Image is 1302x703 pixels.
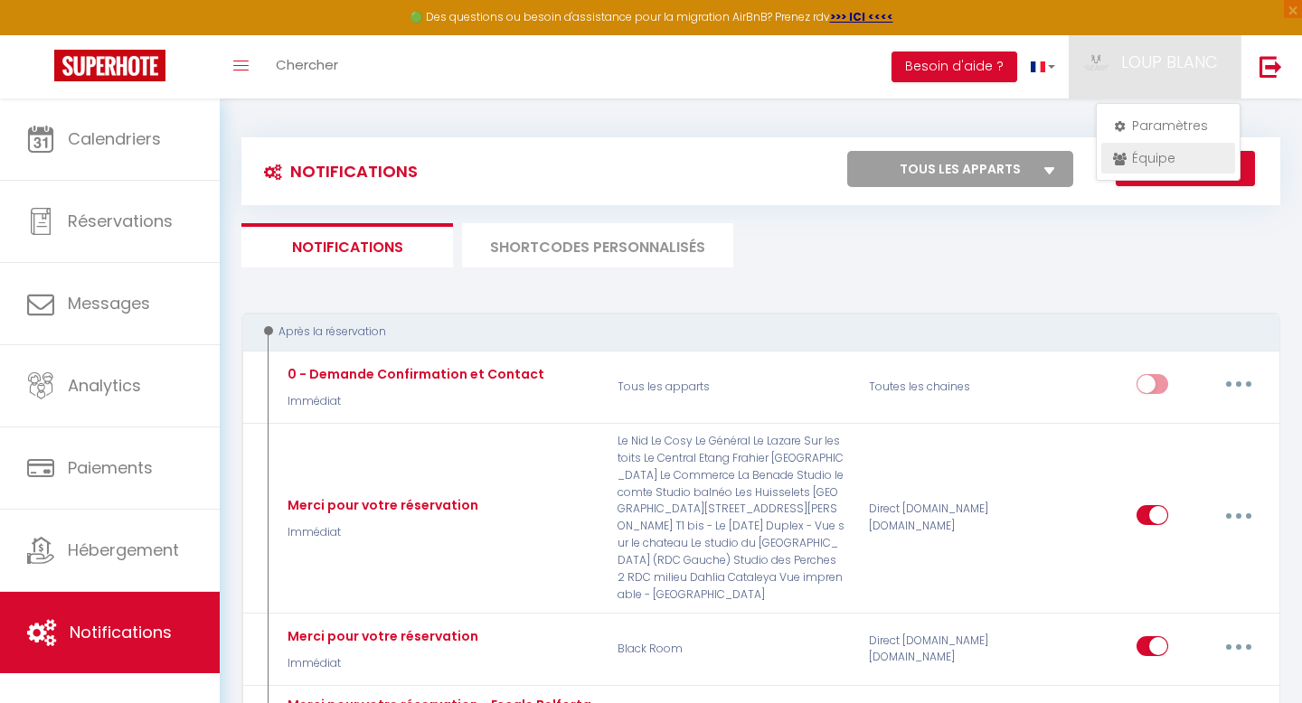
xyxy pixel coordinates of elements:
p: Immédiat [283,655,478,672]
div: Direct [DOMAIN_NAME] [DOMAIN_NAME] [857,623,1024,675]
div: Direct [DOMAIN_NAME] [DOMAIN_NAME] [857,433,1024,603]
div: Merci pour votre réservation [283,626,478,646]
img: Super Booking [54,50,165,81]
p: Immédiat [283,393,544,410]
a: >>> ICI <<<< [830,9,893,24]
a: Équipe [1101,143,1235,173]
span: LOUP BLANC [1121,51,1218,73]
h3: Notifications [255,151,418,192]
span: Messages [68,292,150,314]
p: Immédiat [283,524,478,541]
div: Toutes les chaines [857,361,1024,413]
li: SHORTCODES PERSONNALISÉS [462,223,733,267]
img: logout [1260,55,1282,78]
div: Merci pour votre réservation [283,495,478,515]
span: Calendriers [68,127,161,150]
button: Besoin d'aide ? [892,52,1017,82]
span: Réservations [68,210,173,232]
a: Chercher [262,35,352,98]
span: Notifications [70,621,172,643]
div: Après la réservation [259,323,1244,341]
a: Paramètres [1101,110,1235,141]
p: Le Nid Le Cosy Le Général Le Lazare Sur les toits Le Central Etang Frahier [GEOGRAPHIC_DATA] Le C... [606,433,857,603]
a: ... LOUP BLANC [1069,35,1241,98]
li: Notifications [241,223,453,267]
span: Paiements [68,456,153,479]
div: 0 - Demande Confirmation et Contact [283,364,544,384]
span: Analytics [68,374,141,397]
img: ... [1082,53,1109,71]
span: Hébergement [68,539,179,561]
p: Black Room [606,623,857,675]
span: Chercher [276,55,338,74]
p: Tous les apparts [606,361,857,413]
